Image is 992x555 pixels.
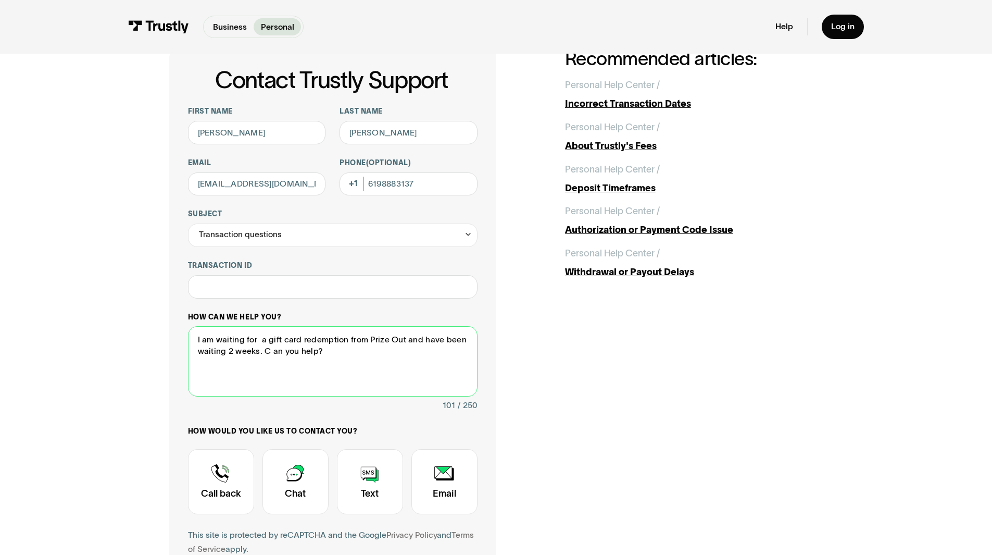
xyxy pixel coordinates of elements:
div: Personal Help Center / [565,78,660,92]
img: Trustly Logo [128,20,189,33]
div: Personal Help Center / [565,120,660,134]
div: Incorrect Transaction Dates [565,97,823,111]
div: About Trustly's Fees [565,139,823,153]
a: Personal Help Center /Incorrect Transaction Dates [565,78,823,111]
p: Business [213,21,247,33]
div: Authorization or Payment Code Issue [565,223,823,237]
div: 101 [443,399,455,413]
div: / 250 [458,399,478,413]
div: Personal Help Center / [565,163,660,177]
input: Howard [340,121,478,144]
label: Subject [188,209,478,219]
div: Withdrawal or Payout Delays [565,265,823,279]
label: Email [188,158,326,168]
div: Personal Help Center / [565,204,660,218]
a: Privacy Policy [386,531,437,539]
label: How would you like us to contact you? [188,427,478,436]
h1: Contact Trustly Support [186,67,478,93]
label: Transaction ID [188,261,478,270]
a: Personal Help Center /Withdrawal or Payout Delays [565,246,823,279]
a: Personal Help Center /Authorization or Payment Code Issue [565,204,823,237]
input: Alex [188,121,326,144]
input: alex@mail.com [188,172,326,196]
a: Personal [254,18,301,35]
a: Business [206,18,254,35]
a: Log in [822,15,864,39]
div: Transaction questions [188,224,478,247]
span: (Optional) [366,159,411,167]
div: Log in [831,21,855,32]
h2: Recommended articles: [565,48,823,69]
label: Phone [340,158,478,168]
input: (555) 555-5555 [340,172,478,196]
a: Personal Help Center /Deposit Timeframes [565,163,823,195]
a: Help [775,21,793,32]
div: Personal Help Center / [565,246,660,261]
a: Personal Help Center /About Trustly's Fees [565,120,823,153]
div: Deposit Timeframes [565,181,823,195]
div: Transaction questions [199,228,282,242]
label: First name [188,107,326,116]
label: Last name [340,107,478,116]
label: How can we help you? [188,313,478,322]
p: Personal [261,21,294,33]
